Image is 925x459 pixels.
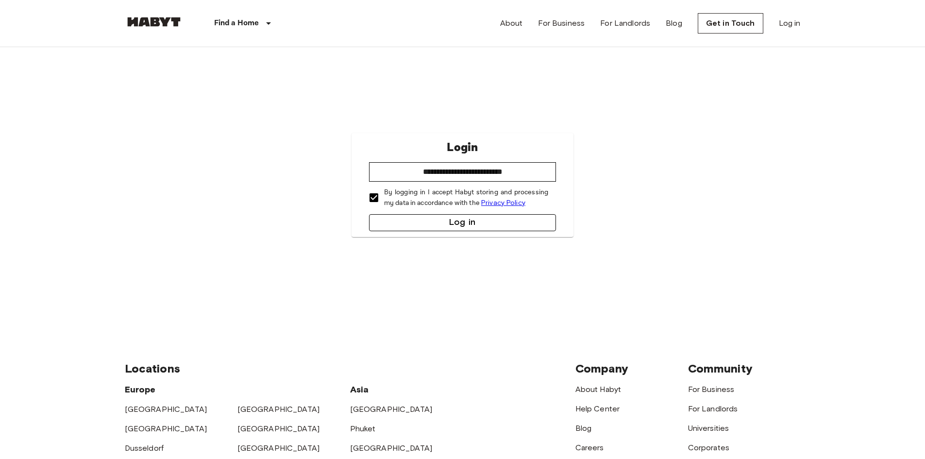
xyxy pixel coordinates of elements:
[575,361,629,375] span: Company
[575,404,620,413] a: Help Center
[350,443,433,453] a: [GEOGRAPHIC_DATA]
[698,13,763,34] a: Get in Touch
[384,187,548,208] p: By logging in I accept Habyt storing and processing my data in accordance with the
[125,405,207,414] a: [GEOGRAPHIC_DATA]
[125,443,164,453] a: Dusseldorf
[575,443,604,452] a: Careers
[600,17,650,29] a: For Landlords
[350,384,369,395] span: Asia
[575,385,622,394] a: About Habyt
[447,139,478,156] p: Login
[369,214,556,231] button: Log in
[237,443,320,453] a: [GEOGRAPHIC_DATA]
[688,424,729,433] a: Universities
[125,424,207,433] a: [GEOGRAPHIC_DATA]
[688,443,730,452] a: Corporates
[500,17,523,29] a: About
[237,424,320,433] a: [GEOGRAPHIC_DATA]
[125,17,183,27] img: Habyt
[666,17,682,29] a: Blog
[125,361,180,375] span: Locations
[125,384,156,395] span: Europe
[350,405,433,414] a: [GEOGRAPHIC_DATA]
[575,424,592,433] a: Blog
[214,17,259,29] p: Find a Home
[237,405,320,414] a: [GEOGRAPHIC_DATA]
[688,404,738,413] a: For Landlords
[688,361,753,375] span: Community
[538,17,585,29] a: For Business
[481,199,525,207] a: Privacy Policy
[779,17,801,29] a: Log in
[688,385,735,394] a: For Business
[350,424,376,433] a: Phuket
